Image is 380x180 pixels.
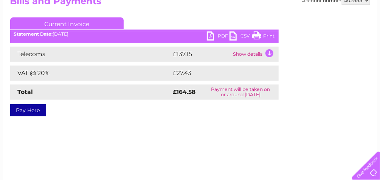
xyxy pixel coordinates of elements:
b: Statement Date: [14,31,53,37]
td: Show details [231,47,279,62]
td: £137.15 [171,47,231,62]
div: Clear Business is a trading name of Verastar Limited (registered in [GEOGRAPHIC_DATA] No. 3667643... [12,4,369,37]
a: 0333 014 3131 [237,4,290,13]
a: Current Invoice [10,17,124,29]
img: logo.png [13,20,52,43]
a: Print [252,31,275,42]
a: Blog [314,32,325,38]
a: Telecoms [287,32,310,38]
td: £27.43 [171,66,263,81]
strong: Total [18,88,33,95]
a: Log out [355,32,373,38]
a: CSV [230,31,252,42]
td: Payment will be taken on or around [DATE] [203,85,279,100]
strong: £164.58 [173,88,196,95]
a: Water [247,32,261,38]
a: PDF [207,31,230,42]
a: Energy [266,32,282,38]
div: [DATE] [10,31,279,37]
td: Telecoms [10,47,171,62]
td: VAT @ 20% [10,66,171,81]
a: Pay Here [10,104,46,116]
a: Contact [330,32,348,38]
